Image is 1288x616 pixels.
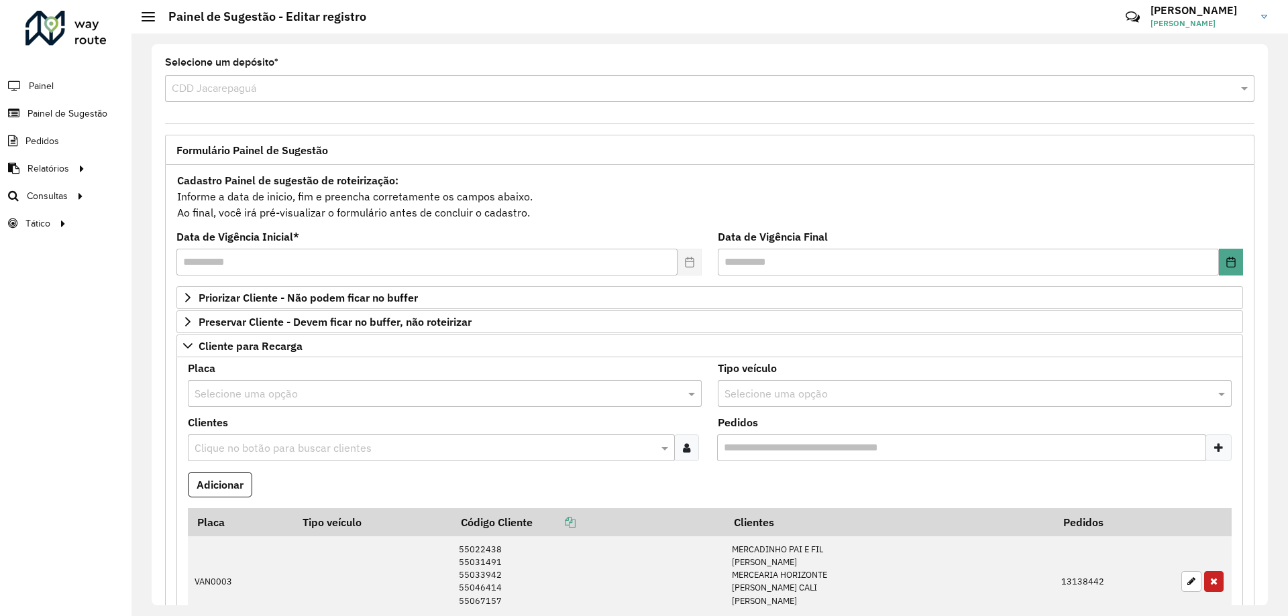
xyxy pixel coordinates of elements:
[155,9,366,24] h2: Painel de Sugestão - Editar registro
[176,334,1243,357] a: Cliente para Recarga
[199,341,303,351] span: Cliente para Recarga
[1219,249,1243,275] button: Choose Date
[188,414,228,430] label: Clientes
[28,107,107,121] span: Painel de Sugestão
[718,360,777,376] label: Tipo veículo
[1150,17,1251,29] span: [PERSON_NAME]
[188,508,293,536] th: Placa
[27,189,68,203] span: Consultas
[177,174,398,187] strong: Cadastro Painel de sugestão de roteirização:
[1118,3,1147,32] a: Contato Rápido
[1150,4,1251,17] h3: [PERSON_NAME]
[176,286,1243,309] a: Priorizar Cliente - Não podem ficar no buffer
[718,414,758,430] label: Pedidos
[25,217,50,231] span: Tático
[176,229,299,245] label: Data de Vigência Inicial
[188,360,215,376] label: Placa
[725,508,1054,536] th: Clientes
[188,472,252,497] button: Adicionar
[176,145,328,156] span: Formulário Painel de Sugestão
[28,162,69,176] span: Relatórios
[199,292,418,303] span: Priorizar Cliente - Não podem ficar no buffer
[199,316,472,327] span: Preservar Cliente - Devem ficar no buffer, não roteirizar
[25,134,59,148] span: Pedidos
[29,79,54,93] span: Painel
[718,229,828,245] label: Data de Vigência Final
[533,515,576,529] a: Copiar
[176,172,1243,221] div: Informe a data de inicio, fim e preencha corretamente os campos abaixo. Ao final, você irá pré-vi...
[452,508,725,536] th: Código Cliente
[176,310,1243,333] a: Preservar Cliente - Devem ficar no buffer, não roteirizar
[165,54,278,70] label: Selecione um depósito
[1054,508,1174,536] th: Pedidos
[293,508,452,536] th: Tipo veículo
